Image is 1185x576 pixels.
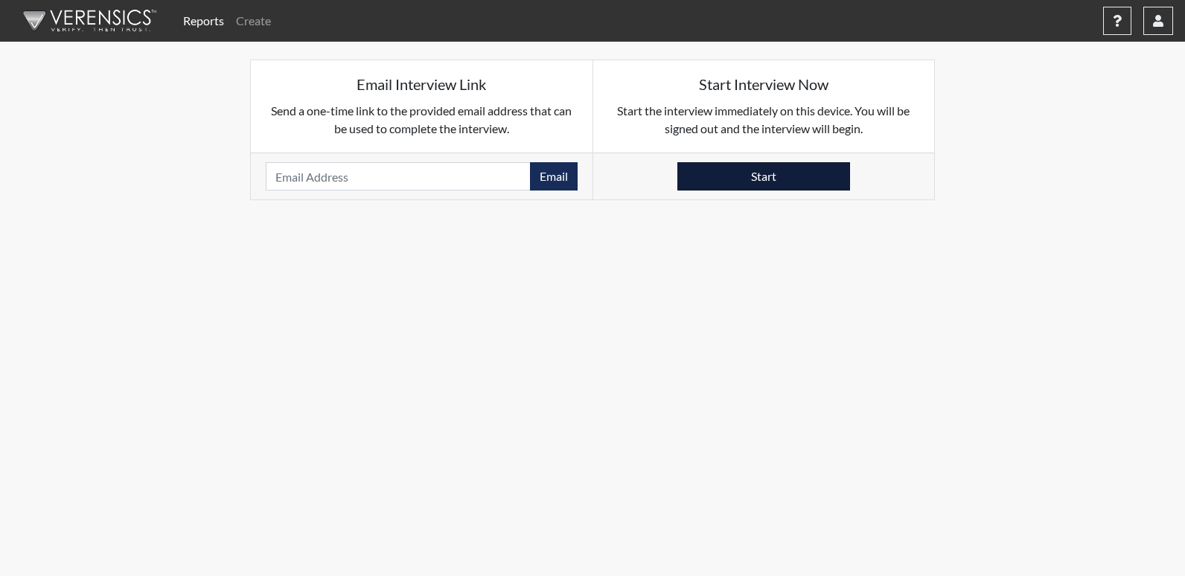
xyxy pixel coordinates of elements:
h5: Start Interview Now [608,75,920,93]
input: Email Address [266,162,531,191]
button: Email [530,162,578,191]
h5: Email Interview Link [266,75,578,93]
p: Start the interview immediately on this device. You will be signed out and the interview will begin. [608,102,920,138]
a: Create [230,6,277,36]
a: Reports [177,6,230,36]
button: Start [677,162,850,191]
p: Send a one-time link to the provided email address that can be used to complete the interview. [266,102,578,138]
